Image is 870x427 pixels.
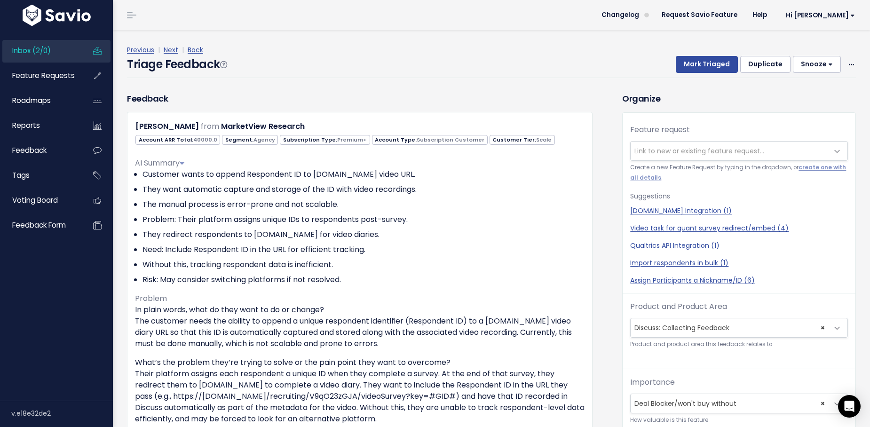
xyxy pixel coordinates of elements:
[630,124,690,135] label: Feature request
[490,135,555,145] span: Customer Tier:
[630,258,848,268] a: Import respondents in bulk (1)
[135,304,585,349] p: In plain words, what do they want to do or change? The customer needs the ability to append a uni...
[417,136,484,143] span: Subscription Customer
[142,184,585,195] li: They want automatic capture and storage of the ID with video recordings.
[142,274,585,285] li: Risk: May consider switching platforms if not resolved.
[142,199,585,210] li: The manual process is error-prone and not scalable.
[372,135,488,145] span: Account Type:
[740,56,791,73] button: Duplicate
[630,394,848,413] span: Deal Blocker/won't buy without
[634,146,764,156] span: Link to new or existing feature request...
[793,56,841,73] button: Snooze
[775,8,862,23] a: Hi [PERSON_NAME]
[630,241,848,251] a: Qualtrics API Integration (1)
[786,12,855,19] span: Hi [PERSON_NAME]
[630,276,848,285] a: Assign Participants a Nickname/ID (6)
[622,92,856,105] h3: Organize
[630,163,848,183] small: Create a new Feature Request by typing in the dropdown, or .
[601,12,639,18] span: Changelog
[337,136,367,143] span: Premium+
[631,394,829,413] span: Deal Blocker/won't buy without
[193,136,217,143] span: 40000.0
[135,357,585,425] p: What’s the problem they’re trying to solve or the pain point they want to overcome? Their platfor...
[12,95,51,105] span: Roadmaps
[630,301,727,312] label: Product and Product Area
[2,214,78,236] a: Feedback form
[127,45,154,55] a: Previous
[2,90,78,111] a: Roadmaps
[630,206,848,216] a: [DOMAIN_NAME] Integration (1)
[630,340,848,349] small: Product and product area this feedback relates to
[20,5,93,26] img: logo-white.9d6f32f41409.svg
[142,259,585,270] li: Without this, tracking respondent data is inefficient.
[12,46,51,55] span: Inbox (2/0)
[631,318,829,337] span: Discuss: Collecting Feedback
[280,135,370,145] span: Subscription Type:
[2,65,78,87] a: Feature Requests
[2,115,78,136] a: Reports
[142,229,585,240] li: They redirect respondents to [DOMAIN_NAME] for video diaries.
[127,56,227,73] h4: Triage Feedback
[188,45,203,55] a: Back
[821,318,825,337] span: ×
[201,121,219,132] span: from
[222,135,278,145] span: Segment:
[630,190,848,202] p: Suggestions
[12,170,30,180] span: Tags
[630,415,848,425] small: How valuable is this feature
[127,92,168,105] h3: Feedback
[12,195,58,205] span: Voting Board
[135,135,220,145] span: Account ARR Total:
[142,169,585,180] li: Customer wants to append Respondent ID to [DOMAIN_NAME] video URL.
[2,140,78,161] a: Feedback
[221,121,305,132] a: MarketView Research
[180,45,186,55] span: |
[12,220,66,230] span: Feedback form
[2,165,78,186] a: Tags
[142,214,585,225] li: Problem: Their platform assigns unique IDs to respondents post-survey.
[676,56,738,73] button: Mark Triaged
[2,190,78,211] a: Voting Board
[135,293,167,304] span: Problem
[253,136,275,143] span: Agency
[630,377,675,388] label: Importance
[654,8,745,22] a: Request Savio Feature
[11,401,113,426] div: v.e18e32de2
[164,45,178,55] a: Next
[156,45,162,55] span: |
[838,395,861,418] div: Open Intercom Messenger
[135,121,199,132] a: [PERSON_NAME]
[12,71,75,80] span: Feature Requests
[2,40,78,62] a: Inbox (2/0)
[536,136,552,143] span: Scale
[630,164,846,181] a: create one with all details
[745,8,775,22] a: Help
[630,223,848,233] a: Video task for quant survey redirect/embed (4)
[630,318,848,338] span: Discuss: Collecting Feedback
[142,244,585,255] li: Need: Include Respondent ID in the URL for efficient tracking.
[821,394,825,413] span: ×
[12,145,47,155] span: Feedback
[12,120,40,130] span: Reports
[135,158,184,168] span: AI Summary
